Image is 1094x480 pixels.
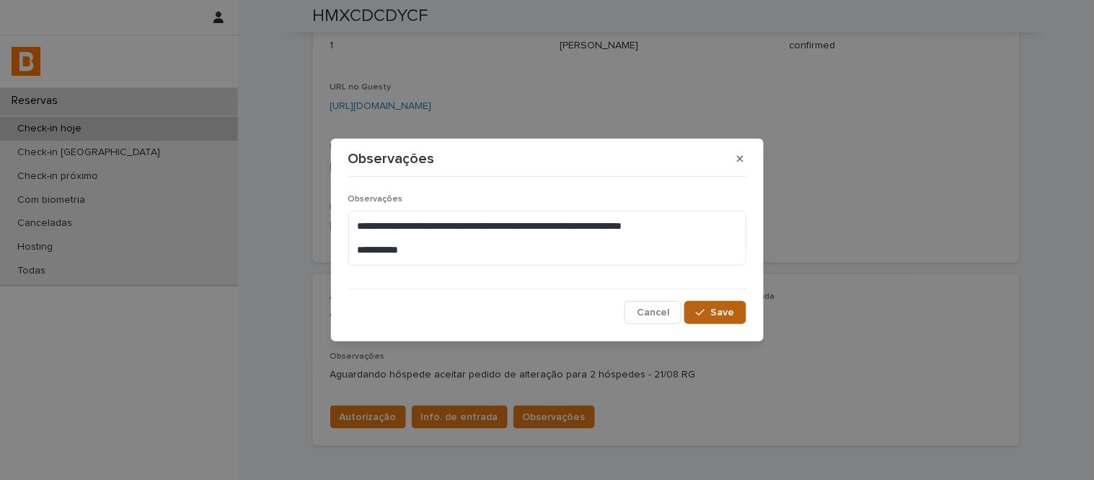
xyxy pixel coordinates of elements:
[684,301,746,324] button: Save
[637,307,669,318] span: Cancel
[625,301,681,324] button: Cancel
[348,195,403,204] span: Observações
[348,150,435,167] p: Observações
[711,307,735,318] span: Save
